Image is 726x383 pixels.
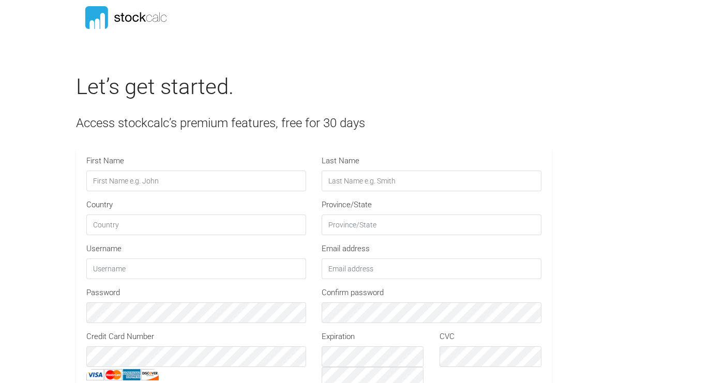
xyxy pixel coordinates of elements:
[322,287,384,299] label: Confirm password
[440,331,455,343] label: CVC
[322,199,372,211] label: Province/State
[86,369,159,380] img: CC_icons.png
[86,243,122,255] label: Username
[86,215,306,235] input: Country
[322,243,370,255] label: Email address
[86,199,113,211] label: Country
[322,331,355,343] label: Expiration
[86,287,120,299] label: Password
[322,155,359,167] label: Last Name
[322,258,541,279] input: Email address
[76,74,552,100] h2: Let’s get started.
[322,171,541,191] input: Last Name e.g. Smith
[322,215,541,235] input: Province/State
[86,331,154,343] label: Credit Card Number
[86,258,306,279] input: Username
[76,116,552,131] h4: Access stockcalc’s premium features, free for 30 days
[86,155,124,167] label: First Name
[86,171,306,191] input: First Name e.g. John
